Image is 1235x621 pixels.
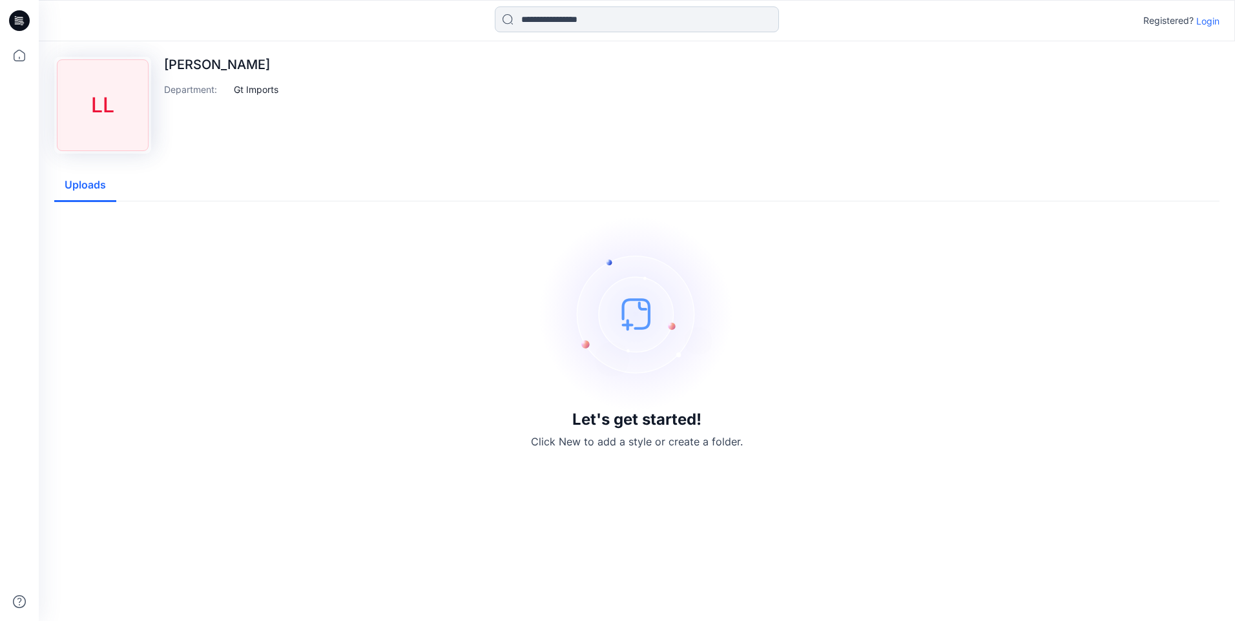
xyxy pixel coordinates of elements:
button: Uploads [54,169,116,202]
p: Click New to add a style or create a folder. [531,434,743,449]
img: empty-state-image.svg [540,217,734,411]
p: Login [1196,14,1219,28]
p: [PERSON_NAME] [164,57,278,72]
p: Registered? [1143,13,1194,28]
div: LL [57,59,149,151]
p: Department : [164,83,229,96]
h3: Let's get started! [572,411,701,429]
p: Gt Imports [234,83,278,96]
